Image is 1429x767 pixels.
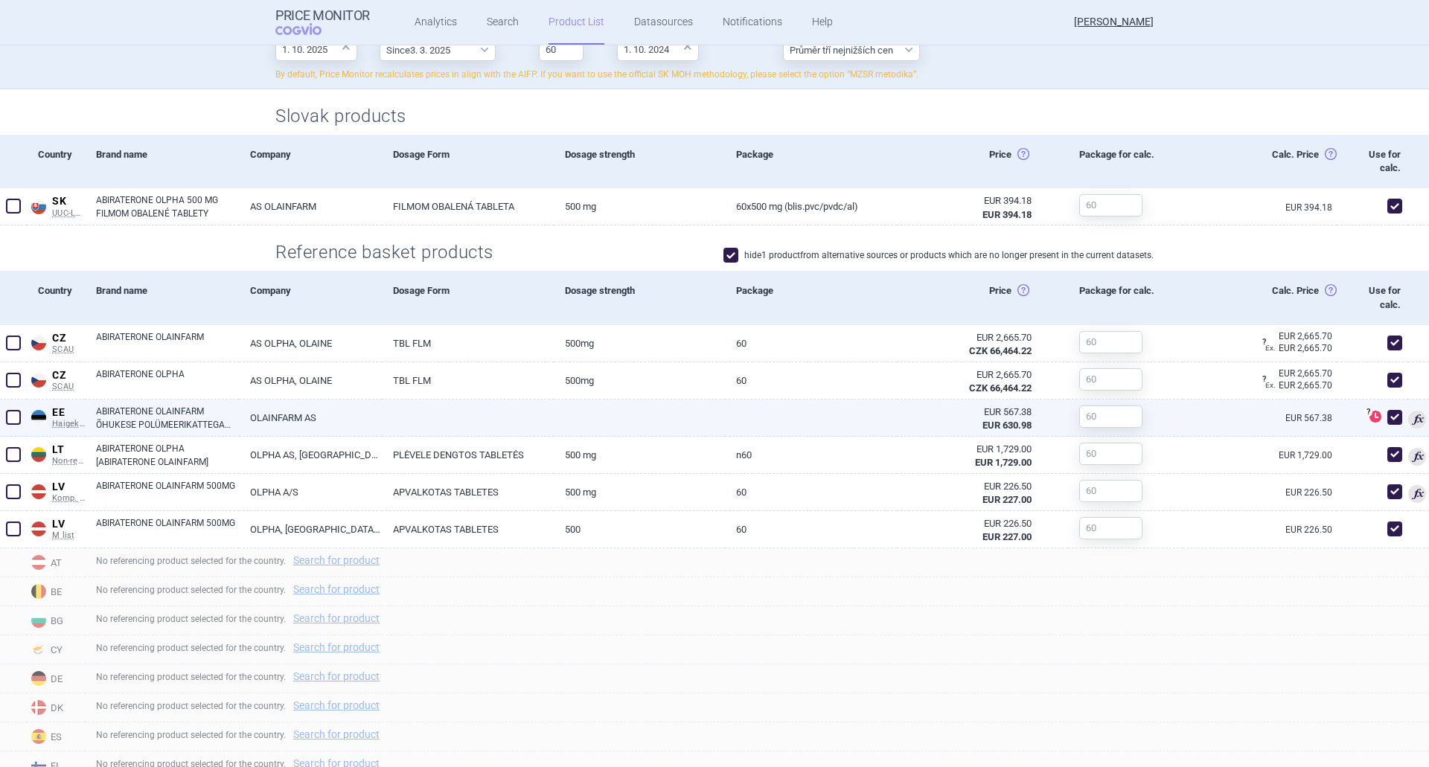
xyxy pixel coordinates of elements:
[52,481,85,494] span: LV
[1285,203,1337,212] a: EUR 394.18
[239,135,382,188] div: Company
[1183,271,1337,324] div: Calc. Price
[1285,414,1337,423] a: EUR 567.38
[908,194,1032,221] abbr: Ex-Factory bez DPH zo zdroja
[1265,341,1337,356] div: EUR 2,665.70
[31,584,46,599] img: Belgium
[908,443,1032,456] div: EUR 1,729.00
[554,362,725,399] a: 500MG
[725,362,896,399] a: 60
[908,480,1032,493] div: EUR 226.50
[982,209,1032,220] strong: EUR 394.18
[52,344,85,355] span: SCAU
[1408,485,1426,503] span: Used for calculation
[96,442,239,469] a: ABIRATERONE OLPHA [ABIRATERONE OLAINFARM]
[31,410,46,425] img: Estonia
[683,38,692,54] div: ×
[725,474,896,510] a: 60
[31,642,46,657] img: Cyprus
[1265,378,1337,393] div: EUR 2,665.70
[1079,194,1142,216] input: 60
[31,700,46,715] img: Denmark
[293,584,380,594] a: Search for product
[1079,331,1142,353] input: 60
[239,474,382,510] a: OLPHA A/S
[27,366,85,392] a: CZCZSCAU
[52,382,85,392] span: SCAU
[275,68,1154,81] p: By default, Price Monitor recalculates prices in align with the AIFP. If you want to use the offi...
[27,639,85,658] span: CY
[239,399,382,436] a: OLAINFARM AS
[27,329,85,355] a: CZCZSCAU
[723,248,1154,263] label: hide 1 product from alternative sources or products which are no longer present in the current da...
[52,530,85,541] span: M list
[27,581,85,600] span: BE
[982,420,1032,431] strong: EUR 630.98
[382,362,553,399] a: TBL FLM
[982,531,1032,542] strong: EUR 227.00
[908,517,1032,530] div: EUR 226.50
[1079,517,1142,539] input: 60
[1068,271,1183,324] div: Package for calc.
[275,240,505,265] h2: Reference basket products
[52,456,85,466] span: Non-reimb. list
[275,39,357,61] input: ×
[382,474,553,510] a: APVALKOTAS TABLETES
[96,672,387,682] span: No referencing product selected for the country.
[96,730,387,740] span: No referencing product selected for the country.
[293,700,380,710] a: Search for product
[1259,338,1268,347] span: ?
[554,474,725,510] a: 500 mg
[52,332,85,345] span: CZ
[1265,369,1337,378] a: EUR 2,665.70
[725,437,896,473] a: N60
[1265,381,1276,389] span: Ex.
[908,443,1032,469] abbr: Ex-Factory bez DPH zo zdroja
[31,199,46,214] img: Slovakia
[85,135,239,188] div: Brand name
[382,271,553,324] div: Dosage Form
[725,511,896,548] a: 60
[52,369,85,382] span: CZ
[897,271,1068,324] div: Price
[969,382,1032,394] strong: CZK 66,464.22
[725,325,896,362] a: 60
[554,325,725,362] a: 500MG
[239,271,382,324] div: Company
[908,194,1032,208] div: EUR 394.18
[31,613,46,628] img: Bulgaria
[96,479,239,506] a: ABIRATERONE OLAINFARM 500MG
[1285,525,1337,534] a: EUR 226.50
[908,331,1032,358] abbr: Ex-Factory bez DPH zo zdroja
[27,697,85,716] span: DK
[293,729,380,739] a: Search for product
[1079,480,1142,502] input: 60
[31,522,46,536] img: Latvia
[239,188,382,225] a: AS OLAINFARM
[908,480,1032,507] abbr: MZSR metodika
[908,405,1032,419] div: EUR 567.38
[239,325,382,362] a: AS OLPHA, OLAINE
[1068,135,1183,188] div: Package for calc.
[1079,443,1142,465] input: 60
[908,368,1032,382] div: EUR 2,665.70
[27,271,85,324] div: Country
[275,104,1154,129] h2: Slovak products
[27,192,85,218] a: SKSKUUC-LP B
[27,610,85,629] span: BG
[27,478,85,504] a: LVLVKomp. AB list
[31,729,46,744] img: Spain
[293,642,380,652] a: Search for product
[1408,411,1426,429] span: Used for calculation
[52,518,85,531] span: LV
[1265,332,1337,341] a: EUR 2,665.70
[27,552,85,571] span: AT
[275,8,370,36] a: Price MonitorCOGVIO
[725,271,896,324] div: Package
[554,135,725,188] div: Dosage strength
[725,135,896,188] div: Package
[975,457,1032,468] strong: EUR 1,729.00
[27,135,85,188] div: Country
[27,726,85,745] span: ES
[293,555,380,565] a: Search for product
